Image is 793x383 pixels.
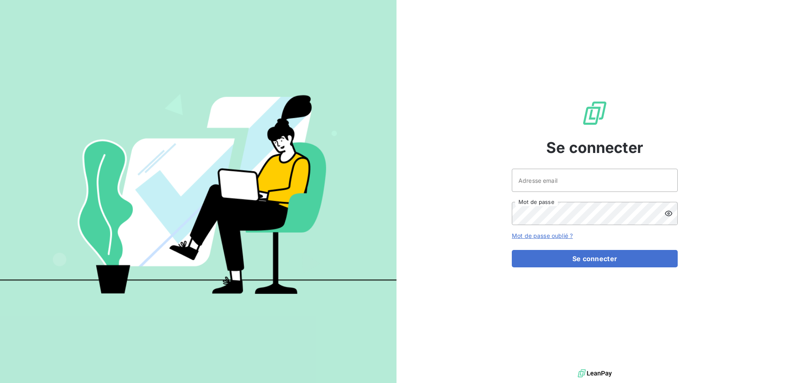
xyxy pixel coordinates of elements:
[512,169,678,192] input: placeholder
[546,136,643,159] span: Se connecter
[512,232,573,239] a: Mot de passe oublié ?
[581,100,608,126] img: Logo LeanPay
[578,367,612,380] img: logo
[512,250,678,267] button: Se connecter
